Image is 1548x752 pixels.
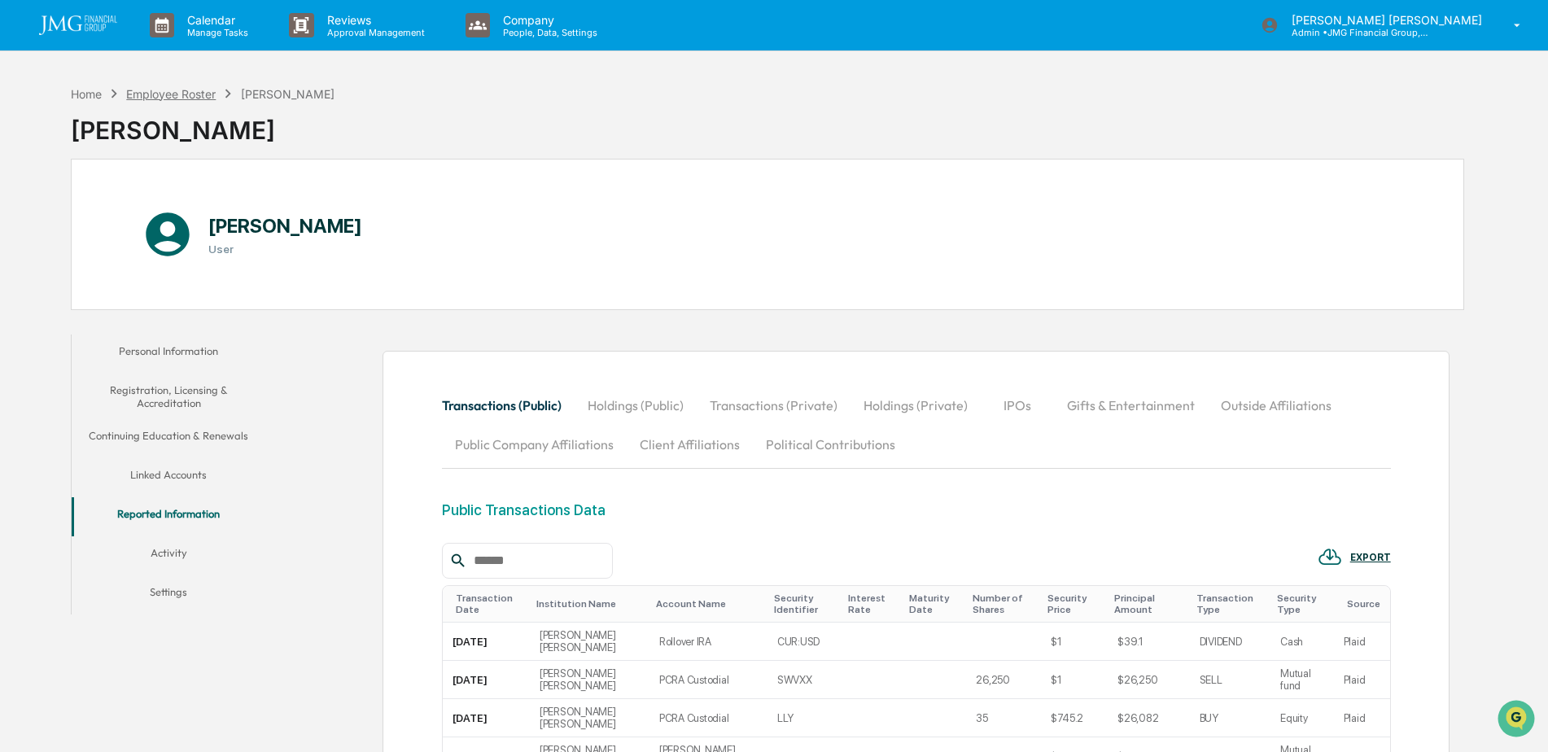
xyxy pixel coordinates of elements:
div: Start new chat [73,125,267,141]
iframe: Open customer support [1496,698,1540,742]
button: Gifts & Entertainment [1054,386,1208,425]
button: Linked Accounts [72,458,266,497]
td: [PERSON_NAME] [PERSON_NAME] [530,623,649,661]
td: 26,250 [966,661,1040,699]
p: [PERSON_NAME] [PERSON_NAME] [1279,13,1490,27]
h3: User [208,243,362,256]
h1: [PERSON_NAME] [208,214,362,238]
div: secondary tabs example [442,386,1391,464]
span: [PERSON_NAME] [50,265,132,278]
img: EXPORT [1318,544,1342,569]
button: Transactions (Private) [697,386,851,425]
button: IPOs [981,386,1054,425]
td: $26,082 [1108,699,1190,737]
div: Toggle SortBy [848,592,896,615]
td: [DATE] [443,623,530,661]
div: Toggle SortBy [1347,598,1384,610]
td: Cash [1270,623,1333,661]
div: Toggle SortBy [656,598,761,610]
div: [PERSON_NAME] [241,87,335,101]
td: Equity [1270,699,1333,737]
button: Registration, Licensing & Accreditation [72,374,266,420]
td: [DATE] [443,661,530,699]
div: 🔎 [16,365,29,378]
div: 🖐️ [16,334,29,348]
span: [DATE] [144,221,177,234]
td: $1 [1041,661,1108,699]
button: Outside Affiliations [1208,386,1345,425]
input: Clear [42,74,269,91]
button: Public Company Affiliations [442,425,627,464]
button: Reported Information [72,497,266,536]
td: Mutual fund [1270,661,1333,699]
a: Powered byPylon [115,403,197,416]
td: $745.2 [1041,699,1108,737]
p: Manage Tasks [174,27,256,38]
div: 🗄️ [118,334,131,348]
td: PCRA Custodial [649,699,767,737]
div: Toggle SortBy [456,592,523,615]
span: Data Lookup [33,364,103,380]
div: Toggle SortBy [1047,592,1101,615]
div: Toggle SortBy [1196,592,1264,615]
td: $39.1 [1108,623,1190,661]
td: SWVXX [767,661,842,699]
td: [PERSON_NAME] [PERSON_NAME] [530,661,649,699]
a: 🔎Data Lookup [10,357,109,387]
p: People, Data, Settings [490,27,606,38]
img: Jack Rasmussen [16,250,42,276]
td: LLY [767,699,842,737]
div: Toggle SortBy [1277,592,1327,615]
button: Transactions (Public) [442,386,575,425]
p: How can we help? [16,34,296,60]
td: PCRA Custodial [649,661,767,699]
td: [DATE] [443,699,530,737]
img: 8933085812038_c878075ebb4cc5468115_72.jpg [34,125,63,154]
button: See all [252,177,296,197]
p: Company [490,13,606,27]
img: Jack Rasmussen [16,206,42,232]
td: BUY [1190,699,1270,737]
span: [PERSON_NAME] [50,221,132,234]
button: Client Affiliations [627,425,753,464]
span: Attestations [134,333,202,349]
div: [PERSON_NAME] [71,103,335,145]
p: Admin • JMG Financial Group, Ltd. [1279,27,1430,38]
button: Start new chat [277,129,296,149]
button: Holdings (Public) [575,386,697,425]
p: Reviews [314,13,433,27]
img: 1746055101610-c473b297-6a78-478c-a979-82029cc54cd1 [33,266,46,279]
div: secondary tabs example [72,334,266,615]
div: EXPORT [1350,552,1391,563]
div: Public Transactions Data [442,501,606,518]
td: Rollover IRA [649,623,767,661]
img: 1746055101610-c473b297-6a78-478c-a979-82029cc54cd1 [33,222,46,235]
td: 35 [966,699,1040,737]
p: Calendar [174,13,256,27]
button: Settings [72,575,266,614]
a: 🖐️Preclearance [10,326,112,356]
div: We're available if you need us! [73,141,224,154]
td: SELL [1190,661,1270,699]
td: Plaid [1334,623,1390,661]
a: 🗄️Attestations [112,326,208,356]
p: Approval Management [314,27,433,38]
img: 1746055101610-c473b297-6a78-478c-a979-82029cc54cd1 [16,125,46,154]
td: [PERSON_NAME] [PERSON_NAME] [530,699,649,737]
td: CUR:USD [767,623,842,661]
span: • [135,265,141,278]
span: [DATE] [144,265,177,278]
div: Toggle SortBy [973,592,1034,615]
td: Plaid [1334,661,1390,699]
div: Home [71,87,102,101]
span: Pylon [162,404,197,416]
span: Preclearance [33,333,105,349]
button: Holdings (Private) [851,386,981,425]
td: $26,250 [1108,661,1190,699]
button: Personal Information [72,334,266,374]
img: logo [39,15,117,35]
div: Toggle SortBy [536,598,643,610]
div: Toggle SortBy [1114,592,1183,615]
button: Political Contributions [753,425,908,464]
